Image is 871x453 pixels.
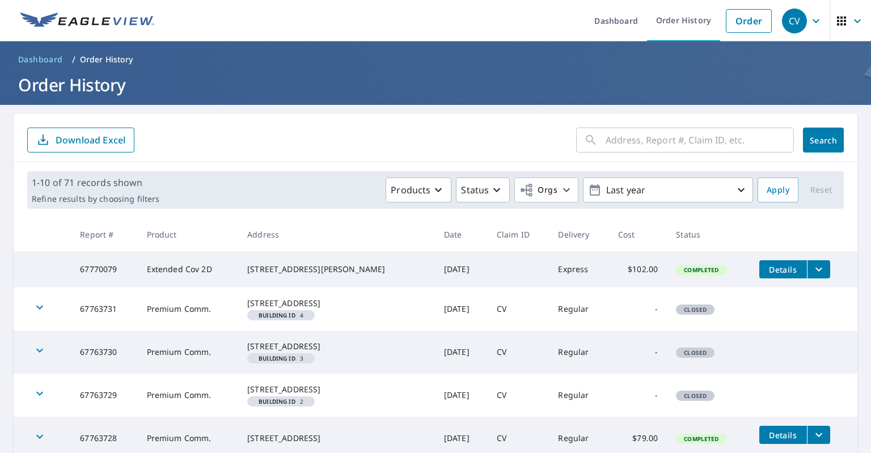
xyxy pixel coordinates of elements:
[80,54,133,65] p: Order History
[14,50,67,69] a: Dashboard
[32,194,159,204] p: Refine results by choosing filters
[549,287,608,331] td: Regular
[602,180,734,200] p: Last year
[252,312,310,318] span: 4
[72,53,75,66] li: /
[18,54,63,65] span: Dashboard
[247,433,426,444] div: [STREET_ADDRESS]
[435,251,488,287] td: [DATE]
[435,287,488,331] td: [DATE]
[138,251,239,287] td: Extended Cov 2D
[549,374,608,417] td: Regular
[247,341,426,352] div: [STREET_ADDRESS]
[488,218,549,251] th: Claim ID
[71,374,137,417] td: 67763729
[677,306,713,314] span: Closed
[549,331,608,374] td: Regular
[549,218,608,251] th: Delivery
[247,264,426,275] div: [STREET_ADDRESS][PERSON_NAME]
[259,312,295,318] em: Building ID
[807,426,830,444] button: filesDropdownBtn-67763728
[766,430,800,441] span: Details
[782,9,807,33] div: CV
[677,435,725,443] span: Completed
[27,128,134,153] button: Download Excel
[138,218,239,251] th: Product
[71,331,137,374] td: 67763730
[259,399,295,404] em: Building ID
[803,128,844,153] button: Search
[386,177,451,202] button: Products
[514,177,578,202] button: Orgs
[259,355,295,361] em: Building ID
[609,218,667,251] th: Cost
[435,374,488,417] td: [DATE]
[456,177,510,202] button: Status
[807,260,830,278] button: filesDropdownBtn-67770079
[766,264,800,275] span: Details
[435,218,488,251] th: Date
[71,218,137,251] th: Report #
[677,349,713,357] span: Closed
[667,218,750,251] th: Status
[767,183,789,197] span: Apply
[14,73,857,96] h1: Order History
[606,124,794,156] input: Address, Report #, Claim ID, etc.
[71,251,137,287] td: 67770079
[138,331,239,374] td: Premium Comm.
[609,331,667,374] td: -
[461,183,489,197] p: Status
[435,331,488,374] td: [DATE]
[20,12,154,29] img: EV Logo
[677,392,713,400] span: Closed
[391,183,430,197] p: Products
[609,374,667,417] td: -
[609,251,667,287] td: $102.00
[549,251,608,287] td: Express
[32,176,159,189] p: 1-10 of 71 records shown
[609,287,667,331] td: -
[71,287,137,331] td: 67763731
[488,374,549,417] td: CV
[488,331,549,374] td: CV
[812,135,835,146] span: Search
[247,298,426,309] div: [STREET_ADDRESS]
[759,260,807,278] button: detailsBtn-67770079
[488,287,549,331] td: CV
[726,9,772,33] a: Order
[519,183,557,197] span: Orgs
[138,374,239,417] td: Premium Comm.
[238,218,435,251] th: Address
[252,399,310,404] span: 2
[759,426,807,444] button: detailsBtn-67763728
[252,355,310,361] span: 3
[758,177,798,202] button: Apply
[583,177,753,202] button: Last year
[56,134,125,146] p: Download Excel
[14,50,857,69] nav: breadcrumb
[677,266,725,274] span: Completed
[138,287,239,331] td: Premium Comm.
[247,384,426,395] div: [STREET_ADDRESS]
